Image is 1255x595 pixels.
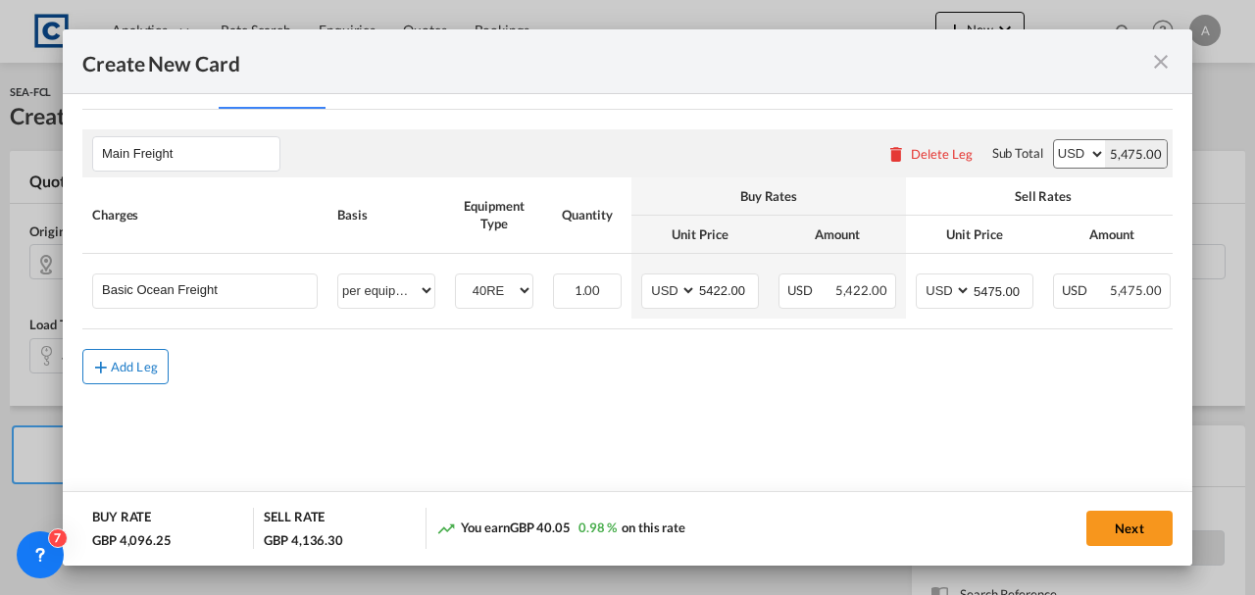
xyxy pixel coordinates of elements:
[697,274,758,304] input: 5422.00
[631,216,769,254] th: Unit Price
[93,274,317,304] md-input-container: Basic Ocean Freight
[641,187,896,205] div: Buy Rates
[102,139,279,169] input: Leg Name
[1149,50,1173,74] md-icon: icon-close fg-AAA8AD m-0 pointer
[916,187,1171,205] div: Sell Rates
[578,520,617,535] span: 0.98 %
[992,144,1043,162] div: Sub Total
[835,282,887,298] span: 5,422.00
[102,274,317,304] input: Charge Name
[886,144,906,164] md-icon: icon-delete
[769,216,906,254] th: Amount
[1062,282,1107,298] span: USD
[436,519,456,538] md-icon: icon-trending-up
[92,531,172,549] div: GBP 4,096.25
[553,206,622,223] div: Quantity
[436,519,685,539] div: You earn on this rate
[82,349,169,384] button: Add Leg
[1110,282,1162,298] span: 5,475.00
[1105,140,1167,168] div: 5,475.00
[911,146,973,162] div: Delete Leg
[92,206,318,223] div: Charges
[972,274,1032,304] input: 5475.00
[264,531,343,549] div: GBP 4,136.30
[337,206,435,223] div: Basis
[92,508,151,530] div: BUY RATE
[455,197,533,232] div: Equipment Type
[510,520,571,535] span: GBP 40.05
[1086,511,1173,546] button: Next
[111,361,158,372] div: Add Leg
[91,357,111,376] md-icon: icon-plus md-link-fg s20
[264,508,325,530] div: SELL RATE
[575,282,601,298] span: 1.00
[787,282,832,298] span: USD
[82,49,1149,74] div: Create New Card
[906,216,1043,254] th: Unit Price
[338,274,434,306] select: per equipment
[1043,216,1180,254] th: Amount
[63,29,1192,565] md-dialog: Create New Card ...
[886,146,973,162] button: Delete Leg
